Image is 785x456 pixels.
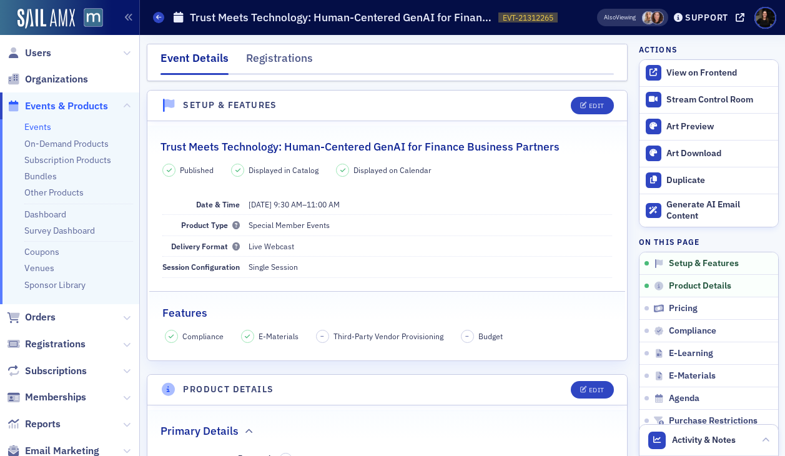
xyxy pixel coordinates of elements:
[84,8,103,27] img: SailAMX
[666,199,771,221] div: Generate AI Email Content
[183,383,274,396] h4: Product Details
[249,164,318,176] span: Displayed in Catalog
[685,12,728,23] div: Support
[162,262,240,272] span: Session Configuration
[478,330,503,342] span: Budget
[24,138,109,149] a: On-Demand Products
[666,148,771,159] div: Art Download
[503,12,553,23] span: EVT-21312265
[246,50,313,73] div: Registrations
[25,364,87,378] span: Subscriptions
[196,199,240,209] span: Date & Time
[672,434,736,447] span: Activity & Notes
[25,99,108,113] span: Events & Products
[180,164,214,176] span: Published
[7,337,86,351] a: Registrations
[754,7,776,29] span: Profile
[24,187,84,198] a: Other Products
[249,241,294,251] span: Live Webcast
[25,417,61,431] span: Reports
[25,337,86,351] span: Registrations
[160,423,239,439] h2: Primary Details
[642,11,655,24] span: Emily Trott
[7,99,108,113] a: Events & Products
[24,154,111,166] a: Subscription Products
[162,305,207,321] h2: Features
[669,393,699,404] span: Agenda
[181,220,240,230] span: Product Type
[24,171,57,182] a: Bundles
[7,46,51,60] a: Users
[274,199,302,209] time: 9:30 AM
[182,330,224,342] span: Compliance
[259,330,299,342] span: E-Materials
[25,46,51,60] span: Users
[249,262,298,272] span: Single Session
[651,11,664,24] span: Natalie Antonakas
[669,348,713,359] span: E-Learning
[24,121,51,132] a: Events
[639,140,778,167] a: Art Download
[7,364,87,378] a: Subscriptions
[669,303,698,314] span: Pricing
[639,236,779,247] h4: On this page
[639,87,778,113] a: Stream Control Room
[25,310,56,324] span: Orders
[639,113,778,140] a: Art Preview
[571,97,614,114] button: Edit
[160,50,229,75] div: Event Details
[7,310,56,324] a: Orders
[183,99,277,112] h4: Setup & Features
[160,139,560,155] h2: Trust Meets Technology: Human-Centered GenAI for Finance Business Partners
[249,199,272,209] span: [DATE]
[639,194,778,227] button: Generate AI Email Content
[639,60,778,86] a: View on Frontend
[666,67,771,79] div: View on Frontend
[75,8,103,29] a: View Homepage
[669,370,716,382] span: E-Materials
[24,279,86,290] a: Sponsor Library
[639,44,678,55] h4: Actions
[666,121,771,132] div: Art Preview
[24,209,66,220] a: Dashboard
[353,164,432,176] span: Displayed on Calendar
[249,199,340,209] span: –
[249,220,330,230] span: Special Member Events
[669,415,758,427] span: Purchase Restrictions
[589,387,605,394] div: Edit
[604,13,636,22] span: Viewing
[24,225,95,236] a: Survey Dashboard
[604,13,616,21] div: Also
[666,94,771,106] div: Stream Control Room
[171,241,240,251] span: Delivery Format
[17,9,75,29] img: SailAMX
[190,10,492,25] h1: Trust Meets Technology: Human-Centered GenAI for Finance Business Partners
[669,258,739,269] span: Setup & Features
[7,417,61,431] a: Reports
[669,325,716,337] span: Compliance
[24,246,59,257] a: Coupons
[666,175,771,186] div: Duplicate
[333,330,443,342] span: Third-Party Vendor Provisioning
[25,390,86,404] span: Memberships
[24,262,54,274] a: Venues
[7,390,86,404] a: Memberships
[7,72,88,86] a: Organizations
[669,280,731,292] span: Product Details
[589,102,605,109] div: Edit
[307,199,340,209] time: 11:00 AM
[571,381,614,399] button: Edit
[25,72,88,86] span: Organizations
[465,332,469,340] span: –
[320,332,324,340] span: –
[639,167,778,194] button: Duplicate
